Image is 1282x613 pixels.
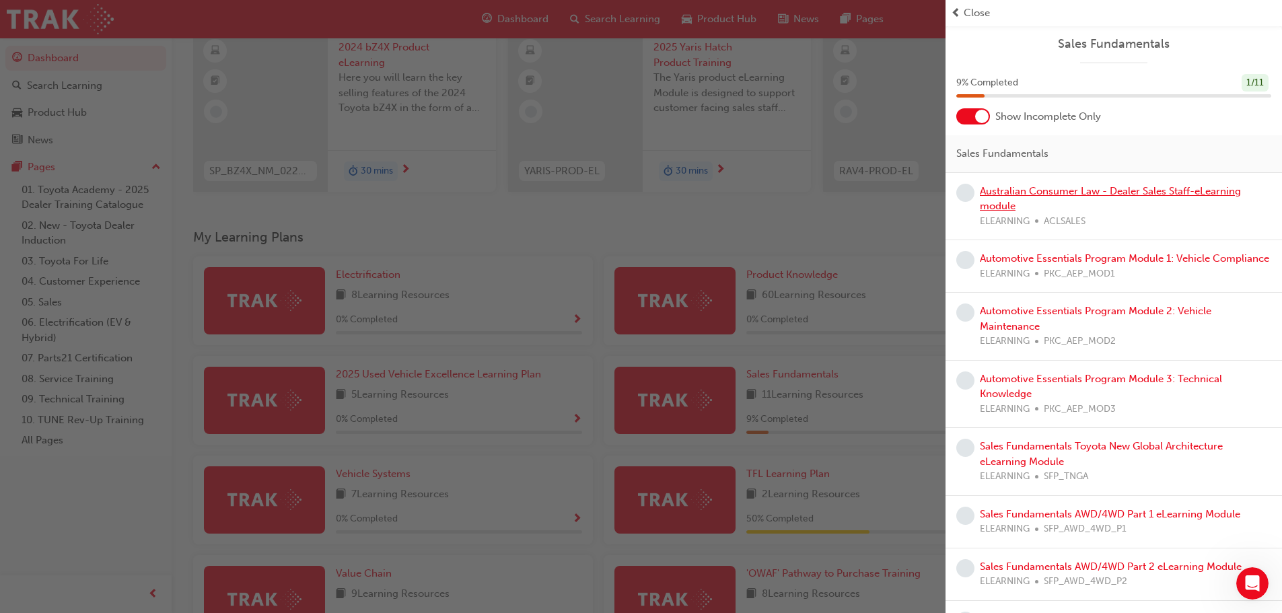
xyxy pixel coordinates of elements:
span: learningRecordVerb_NONE-icon [956,303,974,322]
span: PKC_AEP_MOD1 [1044,266,1115,282]
span: SFP_TNGA [1044,469,1088,484]
span: ELEARNING [980,266,1030,282]
span: Show Incomplete Only [995,109,1101,124]
a: Australian Consumer Law - Dealer Sales Staff-eLearning module [980,185,1241,213]
span: ELEARNING [980,402,1030,417]
span: learningRecordVerb_NONE-icon [956,184,974,202]
a: Automotive Essentials Program Module 3: Technical Knowledge [980,373,1222,400]
a: Sales Fundamentals AWD/4WD Part 2 eLearning Module [980,561,1242,573]
span: learningRecordVerb_NONE-icon [956,251,974,269]
div: 1 / 11 [1242,74,1269,92]
a: Sales Fundamentals Toyota New Global Architecture eLearning Module [980,440,1223,468]
a: Automotive Essentials Program Module 2: Vehicle Maintenance [980,305,1211,332]
span: PKC_AEP_MOD2 [1044,334,1116,349]
span: 9 % Completed [956,75,1018,91]
span: ACLSALES [1044,214,1085,229]
iframe: Intercom live chat [1236,567,1269,600]
span: ELEARNING [980,521,1030,537]
span: SFP_AWD_4WD_P1 [1044,521,1127,537]
span: PKC_AEP_MOD3 [1044,402,1116,417]
span: learningRecordVerb_NONE-icon [956,371,974,390]
span: learningRecordVerb_NONE-icon [956,439,974,457]
span: ELEARNING [980,574,1030,589]
span: ELEARNING [980,214,1030,229]
span: Close [964,5,990,21]
span: learningRecordVerb_NONE-icon [956,559,974,577]
span: learningRecordVerb_NONE-icon [956,507,974,525]
span: ELEARNING [980,469,1030,484]
a: Sales Fundamentals AWD/4WD Part 1 eLearning Module [980,508,1240,520]
a: Sales Fundamentals [956,36,1271,52]
a: Automotive Essentials Program Module 1: Vehicle Compliance [980,252,1269,264]
span: prev-icon [951,5,961,21]
span: Sales Fundamentals [956,146,1048,161]
button: prev-iconClose [951,5,1277,21]
span: SFP_AWD_4WD_P2 [1044,574,1127,589]
span: ELEARNING [980,334,1030,349]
